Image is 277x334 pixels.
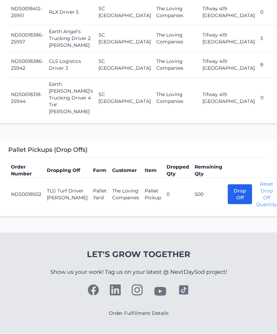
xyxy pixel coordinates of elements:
button: Drop Off [228,185,252,204]
td: NDS0018318-25944 [8,78,46,118]
td: Tifway 419 [GEOGRAPHIC_DATA] [200,52,258,78]
td: NDS0018502 [8,178,44,211]
td: The Loving Companies [109,178,142,211]
h4: Let's Grow Together [50,249,227,260]
td: SC [GEOGRAPHIC_DATA] [96,78,154,118]
td: Pallet Pickup [142,178,164,211]
td: Pallet Yard [90,178,109,211]
th: Dropped Qty [164,163,192,178]
th: Remaining Qty [192,163,225,178]
td: SC [GEOGRAPHIC_DATA] [96,26,154,52]
th: Customer [109,163,142,178]
td: Earth Angel's Trucking Driver 2 [PERSON_NAME] [46,26,96,52]
td: CLS Logistics Driver 3 [46,52,96,78]
td: TLG Turf Driver [PERSON_NAME] [44,178,90,211]
a: Order Fulfillment Details [109,310,169,317]
td: The Loving Companies [154,52,200,78]
td: The Loving Companies [154,26,200,52]
td: The Loving Companies [154,78,200,118]
td: Tifway 419 [GEOGRAPHIC_DATA] [200,78,258,118]
td: NDS0018386-25942 [8,52,46,78]
td: NDS0018386-25957 [8,26,46,52]
td: Tifway 419 [GEOGRAPHIC_DATA] [200,26,258,52]
td: 500 [192,178,225,211]
td: 0 [164,178,192,211]
h3: Pallet Pickups (Drop Offs) [8,145,269,158]
th: Dropping Off [44,163,90,178]
button: Reset Drop Off Quantity [256,181,277,208]
p: Show us your work! Tag us on your latest @ NextDaySod project! [50,260,227,285]
td: SC [GEOGRAPHIC_DATA] [96,52,154,78]
td: Earth [PERSON_NAME]'s Trucking Driver 4 Tre' [PERSON_NAME] [46,78,96,118]
th: Order Number [8,163,44,178]
th: Item [142,163,164,178]
th: Farm [90,163,109,178]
